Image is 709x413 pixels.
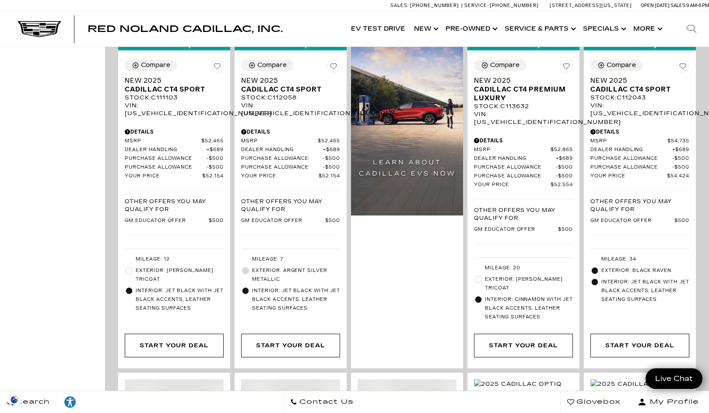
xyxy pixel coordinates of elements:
[241,138,318,145] span: MSRP
[474,379,573,399] img: 2025 Cadillac OPTIQ Sport 2
[590,173,667,180] span: Your Price
[556,155,573,162] span: $689
[241,155,340,162] a: Purchase Allowance $500
[209,218,224,224] span: $500
[125,155,224,162] a: Purchase Allowance $500
[241,85,333,94] span: Cadillac CT4 Sport
[474,147,573,153] a: MSRP $52,865
[241,164,323,171] span: Purchase Allowance
[125,218,209,224] span: GM Educator Offer
[490,61,519,69] div: Compare
[464,3,488,8] span: Service:
[574,396,621,408] span: Glovebox
[125,173,202,180] span: Your Price
[474,85,566,102] span: Cadillac CT4 Premium Luxury
[125,85,217,94] span: Cadillac CT4 Sport
[252,286,340,313] span: Interior: Jet Black with Jet Black accents, Leather Seating Surfaces
[590,218,674,224] span: GM Educator Offer
[410,11,441,46] a: New
[474,226,558,233] span: GM Educator Offer
[241,164,340,171] a: Purchase Allowance $500
[474,76,573,102] a: New 2025Cadillac CT4 Premium Luxury
[241,334,340,357] div: Start Your Deal
[590,94,689,102] div: Stock : C112043
[676,60,689,76] button: Save Vehicle
[646,396,699,408] span: My Profile
[672,147,689,153] span: $689
[283,391,361,413] a: Contact Us
[485,275,573,293] span: Exterior: [PERSON_NAME] Tricoat
[590,173,689,180] a: Your Price $54,424
[125,147,224,153] a: Dealer Handling $689
[485,295,573,321] span: Interior: Cinnamon with Jet Black accents, Leather Seating Surfaces
[125,173,224,180] a: Your Price $52,154
[474,262,573,274] li: Mileage: 20
[670,3,686,8] span: Sales:
[474,147,551,153] span: MSRP
[474,182,573,188] a: Your Price $52,554
[136,286,224,313] span: Interior: Jet Black with Jet Black accents, Leather Seating Surfaces
[125,102,224,117] div: VIN: [US_VEHICLE_IDENTIFICATION_NUMBER]
[556,164,573,171] span: $500
[590,102,689,117] div: VIN: [US_VEHICLE_IDENTIFICATION_NUMBER]
[605,341,674,350] div: Start Your Deal
[441,11,500,46] a: Pre-Owned
[590,138,689,145] a: MSRP $54,735
[125,254,224,265] li: Mileage: 12
[550,3,632,8] a: [STREET_ADDRESS][US_STATE]
[323,155,340,162] span: $500
[125,128,224,136] div: Pricing Details - New 2025 Cadillac CT4 Sport
[590,147,689,153] a: Dealer Handling $689
[57,395,83,409] div: Explore your accessibility options
[560,391,628,413] a: Glovebox
[390,3,461,8] a: Sales: [PHONE_NUMBER]
[590,60,643,71] button: Compare Vehicle
[88,24,283,34] span: Red Noland Cadillac, Inc.
[461,3,541,8] a: Service: [PHONE_NUMBER]
[667,173,689,180] span: $54,424
[590,254,689,265] li: Mileage: 34
[672,155,689,162] span: $500
[560,60,573,76] button: Save Vehicle
[241,60,294,71] button: Compare Vehicle
[241,102,340,117] div: VIN: [US_VEHICLE_IDENTIFICATION_NUMBER]
[474,206,573,222] p: Other Offers You May Qualify For
[474,173,556,180] span: Purchase Allowance
[18,21,61,37] img: Cadillac Dark Logo with Cadillac White Text
[125,334,224,357] div: Start Your Deal
[125,218,224,224] a: GM Educator Offer $500
[4,395,25,404] img: Opt-Out Icon
[629,11,665,46] button: More
[590,218,689,224] a: GM Educator Offer $500
[474,164,573,171] a: Purchase Allowance $500
[241,254,340,265] li: Mileage: 7
[474,155,573,162] a: Dealer Handling $689
[125,155,207,162] span: Purchase Allowance
[590,164,672,171] span: Purchase Allowance
[474,60,526,71] button: Compare Vehicle
[207,147,224,153] span: $689
[297,396,354,408] span: Contact Us
[551,182,573,188] span: $52,554
[474,76,566,85] span: New 2025
[628,391,709,413] button: Open user profile menu
[590,155,672,162] span: Purchase Allowance
[590,128,689,136] div: Pricing Details - New 2025 Cadillac CT4 Sport
[201,138,224,145] span: $52,465
[347,11,410,46] a: EV Test Drive
[252,266,340,284] span: Exterior: Argent Silver Metallic
[474,226,573,233] a: GM Educator Offer $500
[474,137,573,145] div: Pricing Details - New 2025 Cadillac CT4 Premium Luxury
[590,85,683,94] span: Cadillac CT4 Sport
[641,3,670,8] span: Open [DATE]
[590,76,683,85] span: New 2025
[125,138,224,145] a: MSRP $52,465
[500,11,579,46] a: Service & Parts
[257,61,287,69] div: Compare
[579,11,629,46] a: Specials
[556,173,573,180] span: $500
[590,147,672,153] span: Dealer Handling
[202,173,224,180] span: $52,154
[474,182,551,188] span: Your Price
